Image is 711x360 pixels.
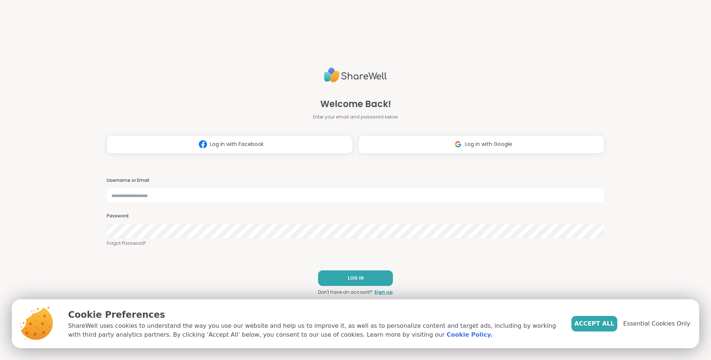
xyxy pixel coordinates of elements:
[210,140,264,148] span: Log in with Facebook
[348,275,364,281] span: LOG IN
[623,319,690,328] span: Essential Cookies Only
[447,330,493,339] a: Cookie Policy.
[107,135,353,154] button: Log in with Facebook
[196,137,210,151] img: ShareWell Logomark
[324,64,387,86] img: ShareWell Logo
[374,289,393,296] a: Sign up
[318,270,393,286] button: LOG IN
[451,137,465,151] img: ShareWell Logomark
[68,321,560,339] p: ShareWell uses cookies to understand the way you use our website and help us to improve it, as we...
[465,140,512,148] span: Log in with Google
[358,135,604,154] button: Log in with Google
[313,114,398,120] span: Enter your email and password below
[68,308,560,321] p: Cookie Preferences
[107,177,604,184] h3: Username or Email
[571,316,617,331] button: Accept All
[574,319,614,328] span: Accept All
[107,240,604,247] a: Forgot Password?
[107,213,604,219] h3: Password
[320,97,391,111] span: Welcome Back!
[318,289,373,296] span: Don't have an account?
